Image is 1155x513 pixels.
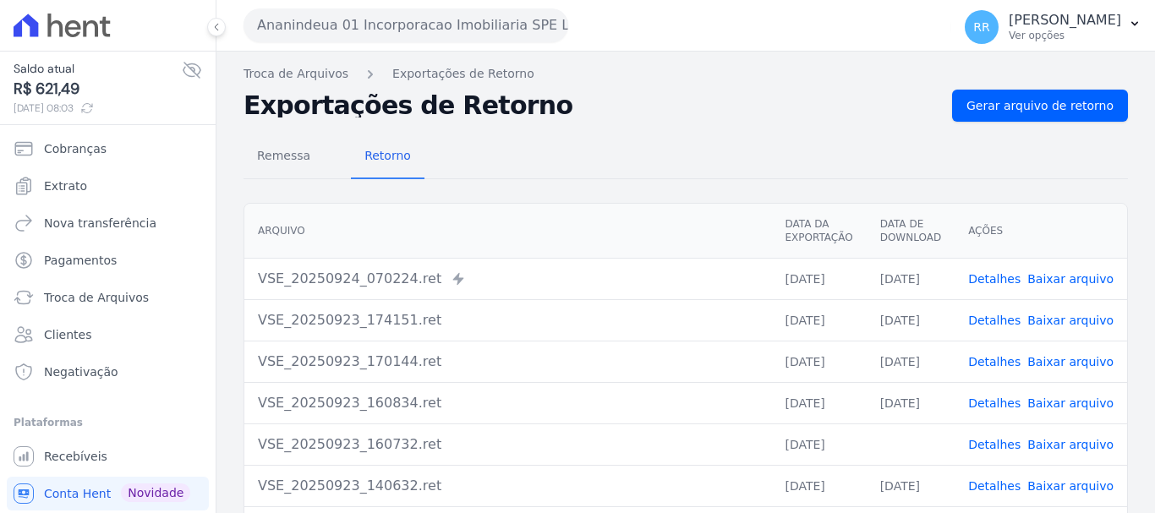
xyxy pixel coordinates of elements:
[867,382,955,423] td: [DATE]
[7,243,209,277] a: Pagamentos
[7,318,209,352] a: Clientes
[1027,314,1114,327] a: Baixar arquivo
[258,269,758,289] div: VSE_20250924_070224.ret
[7,169,209,203] a: Extrato
[966,97,1114,114] span: Gerar arquivo de retorno
[1009,12,1121,29] p: [PERSON_NAME]
[771,258,866,299] td: [DATE]
[244,204,771,259] th: Arquivo
[44,485,111,502] span: Conta Hent
[867,341,955,382] td: [DATE]
[258,476,758,496] div: VSE_20250923_140632.ret
[968,355,1021,368] a: Detalhes
[7,477,209,510] a: Conta Hent Novidade
[44,326,91,343] span: Clientes
[7,281,209,314] a: Troca de Arquivos
[44,177,87,194] span: Extrato
[7,355,209,389] a: Negativação
[771,299,866,341] td: [DATE]
[771,382,866,423] td: [DATE]
[968,438,1021,451] a: Detalhes
[7,439,209,473] a: Recebíveis
[951,3,1155,51] button: RR [PERSON_NAME] Ver opções
[771,341,866,382] td: [DATE]
[867,258,955,299] td: [DATE]
[121,483,190,502] span: Novidade
[392,65,534,83] a: Exportações de Retorno
[14,412,202,433] div: Plataformas
[351,135,424,179] a: Retorno
[1027,355,1114,368] a: Baixar arquivo
[7,132,209,166] a: Cobranças
[244,8,568,42] button: Ananindeua 01 Incorporacao Imobiliaria SPE LTDA
[258,352,758,372] div: VSE_20250923_170144.ret
[258,310,758,330] div: VSE_20250923_174151.ret
[44,289,149,306] span: Troca de Arquivos
[973,21,989,33] span: RR
[247,139,320,172] span: Remessa
[968,396,1021,410] a: Detalhes
[1027,438,1114,451] a: Baixar arquivo
[258,434,758,455] div: VSE_20250923_160732.ret
[952,90,1128,122] a: Gerar arquivo de retorno
[244,65,348,83] a: Troca de Arquivos
[244,65,1128,83] nav: Breadcrumb
[771,465,866,506] td: [DATE]
[14,60,182,78] span: Saldo atual
[1009,29,1121,42] p: Ver opções
[1027,479,1114,493] a: Baixar arquivo
[771,423,866,465] td: [DATE]
[44,363,118,380] span: Negativação
[968,272,1021,286] a: Detalhes
[1027,396,1114,410] a: Baixar arquivo
[968,314,1021,327] a: Detalhes
[354,139,421,172] span: Retorno
[1027,272,1114,286] a: Baixar arquivo
[44,252,117,269] span: Pagamentos
[244,135,324,179] a: Remessa
[867,465,955,506] td: [DATE]
[14,101,182,116] span: [DATE] 08:03
[867,299,955,341] td: [DATE]
[44,140,107,157] span: Cobranças
[244,94,939,117] h2: Exportações de Retorno
[14,78,182,101] span: R$ 621,49
[771,204,866,259] th: Data da Exportação
[44,215,156,232] span: Nova transferência
[44,448,107,465] span: Recebíveis
[955,204,1127,259] th: Ações
[968,479,1021,493] a: Detalhes
[258,393,758,413] div: VSE_20250923_160834.ret
[7,206,209,240] a: Nova transferência
[867,204,955,259] th: Data de Download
